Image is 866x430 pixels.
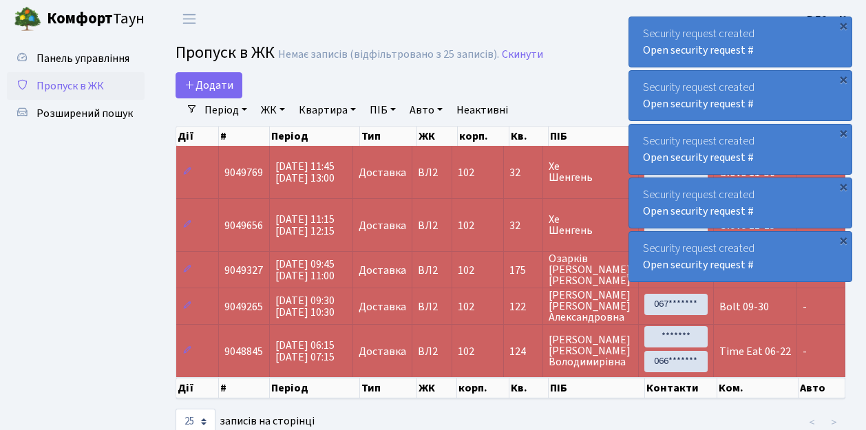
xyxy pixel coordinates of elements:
[418,301,446,312] span: ВЛ2
[184,78,233,93] span: Додати
[224,218,263,233] span: 9049656
[36,106,133,121] span: Розширений пошук
[549,214,633,236] span: Хе Шенгень
[509,127,549,146] th: Кв.
[643,204,754,219] a: Open security request #
[643,96,754,111] a: Open security request #
[7,72,145,100] a: Пропуск в ЖК
[417,127,457,146] th: ЖК
[451,98,514,122] a: Неактивні
[359,265,406,276] span: Доставка
[219,378,270,398] th: #
[224,344,263,359] span: 9048845
[275,212,335,239] span: [DATE] 11:15 [DATE] 12:15
[807,12,849,27] b: ВЛ2 -. К.
[275,293,335,320] span: [DATE] 09:30 [DATE] 10:30
[172,8,207,30] button: Переключити навігацію
[458,263,474,278] span: 102
[418,167,446,178] span: ВЛ2
[836,126,850,140] div: ×
[549,127,645,146] th: ПІБ
[47,8,145,31] span: Таун
[719,299,769,314] span: Bolt 09-30
[509,167,537,178] span: 32
[509,378,549,398] th: Кв.
[418,220,446,231] span: ВЛ2
[458,165,474,180] span: 102
[629,71,852,120] div: Security request created
[275,159,335,186] span: [DATE] 11:45 [DATE] 13:00
[199,98,253,122] a: Період
[364,98,401,122] a: ПІБ
[458,127,509,146] th: корп.
[458,344,474,359] span: 102
[799,378,845,398] th: Авто
[629,125,852,174] div: Security request created
[359,301,406,312] span: Доставка
[836,180,850,193] div: ×
[270,378,359,398] th: Період
[36,51,129,66] span: Панель управління
[643,43,754,58] a: Open security request #
[509,220,537,231] span: 32
[293,98,361,122] a: Квартира
[270,127,359,146] th: Період
[719,344,791,359] span: Time Eat 06-22
[549,161,633,183] span: Хе Шенгень
[643,150,754,165] a: Open security request #
[549,253,633,286] span: Озарків [PERSON_NAME] [PERSON_NAME]
[224,299,263,314] span: 9049265
[359,220,406,231] span: Доставка
[803,344,807,359] span: -
[275,338,335,365] span: [DATE] 06:15 [DATE] 07:15
[7,100,145,127] a: Розширений пошук
[458,218,474,233] span: 102
[176,41,275,65] span: Пропуск в ЖК
[458,299,474,314] span: 102
[7,45,145,72] a: Панель управління
[224,263,263,278] span: 9049327
[717,378,799,398] th: Ком.
[509,265,537,276] span: 175
[836,233,850,247] div: ×
[803,299,807,314] span: -
[360,378,418,398] th: Тип
[549,334,633,367] span: [PERSON_NAME] [PERSON_NAME] Володимирівна
[645,378,717,398] th: Контакти
[176,72,242,98] a: Додати
[219,127,270,146] th: #
[629,232,852,281] div: Security request created
[404,98,448,122] a: Авто
[360,127,418,146] th: Тип
[255,98,291,122] a: ЖК
[224,165,263,180] span: 9049769
[502,48,543,61] a: Скинути
[509,346,537,357] span: 124
[418,265,446,276] span: ВЛ2
[278,48,499,61] div: Немає записів (відфільтровано з 25 записів).
[36,78,104,94] span: Пропуск в ЖК
[418,346,446,357] span: ВЛ2
[807,11,849,28] a: ВЛ2 -. К.
[549,378,645,398] th: ПІБ
[417,378,457,398] th: ЖК
[836,19,850,32] div: ×
[549,290,633,323] span: [PERSON_NAME] [PERSON_NAME] Александровна
[836,72,850,86] div: ×
[509,301,537,312] span: 122
[629,17,852,67] div: Security request created
[176,378,219,398] th: Дії
[47,8,113,30] b: Комфорт
[275,257,335,283] span: [DATE] 09:45 [DATE] 11:00
[457,378,509,398] th: корп.
[643,257,754,272] a: Open security request #
[629,178,852,228] div: Security request created
[14,6,41,33] img: logo.png
[176,127,219,146] th: Дії
[359,346,406,357] span: Доставка
[359,167,406,178] span: Доставка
